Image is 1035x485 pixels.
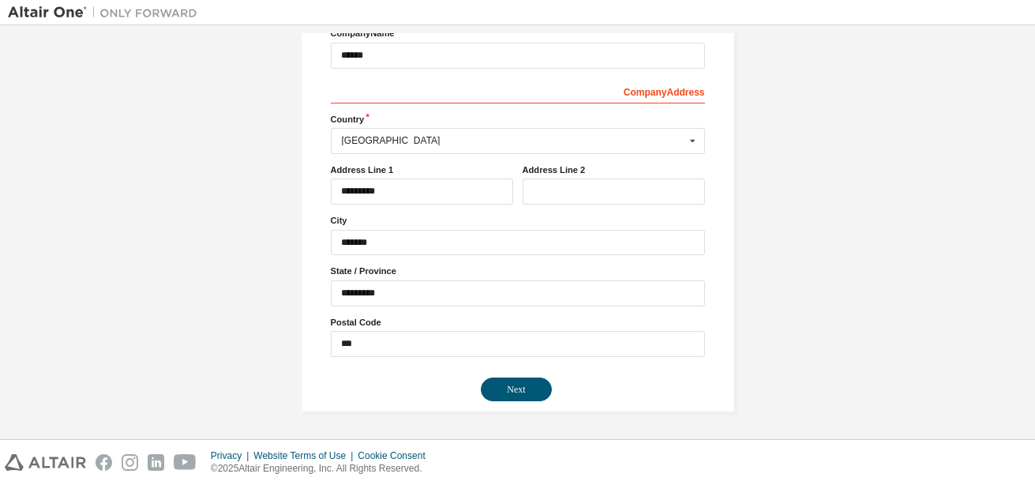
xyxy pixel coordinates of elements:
img: linkedin.svg [148,454,164,471]
label: Address Line 1 [331,164,513,176]
div: Cookie Consent [358,449,434,462]
img: Altair One [8,5,205,21]
label: Company Name [331,27,705,39]
div: [GEOGRAPHIC_DATA] [342,136,685,145]
img: altair_logo.svg [5,454,86,471]
img: facebook.svg [96,454,112,471]
div: Privacy [211,449,253,462]
label: State / Province [331,265,705,277]
p: © 2025 Altair Engineering, Inc. All Rights Reserved. [211,462,435,476]
label: Address Line 2 [523,164,705,176]
div: Website Terms of Use [253,449,358,462]
button: Next [481,378,552,401]
img: instagram.svg [122,454,138,471]
label: City [331,214,705,227]
img: youtube.svg [174,454,197,471]
div: Company Address [331,78,705,103]
label: Postal Code [331,316,705,329]
label: Country [331,113,705,126]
